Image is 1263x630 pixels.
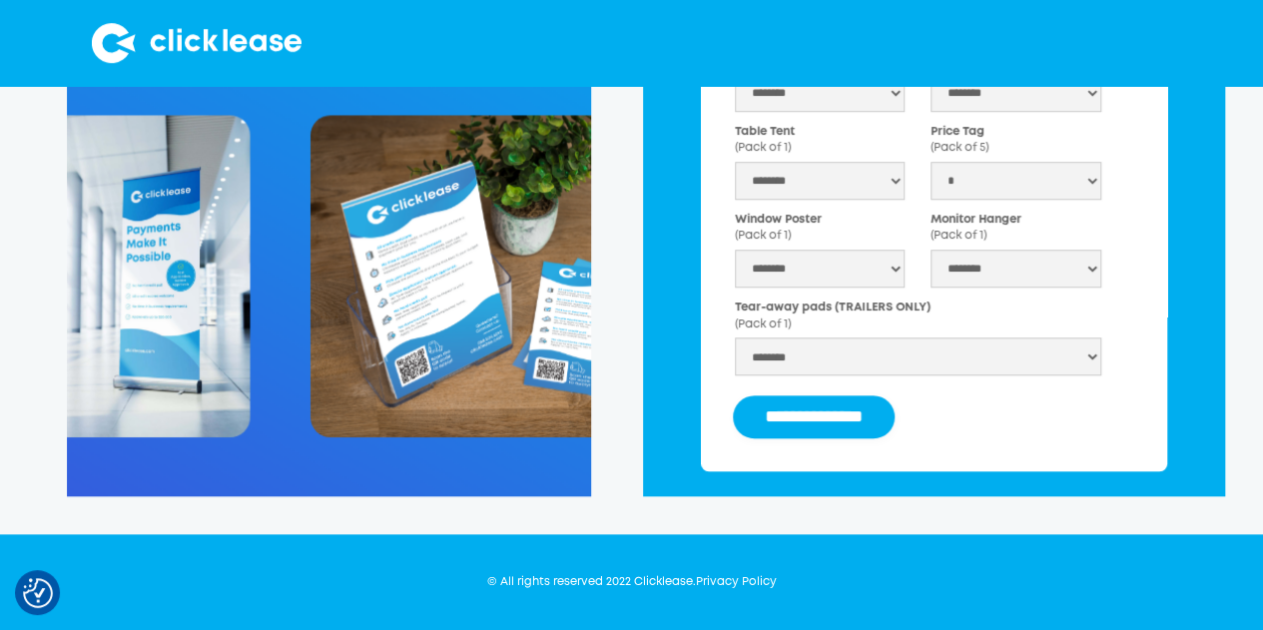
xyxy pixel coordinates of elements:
label: Monitor Hanger [931,212,1100,245]
img: Clicklease logo [92,23,302,63]
label: Window Poster [735,212,905,245]
span: (Pack of 1) [735,143,791,153]
a: Privacy Policy [696,577,777,587]
label: Table Tent [735,124,905,157]
label: Price Tag [931,124,1100,157]
span: (Pack of 1) [735,231,791,241]
label: Tear-away pads (TRAILERS ONLY) [735,300,1101,332]
span: (Pack of 5) [931,143,988,153]
img: Revisit consent button [23,578,53,608]
div: © All rights reserved 2022 Clicklease. [487,574,777,591]
span: (Pack of 1) [931,231,986,241]
span: (Pack of 1) [735,319,791,329]
button: Consent Preferences [23,578,53,608]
